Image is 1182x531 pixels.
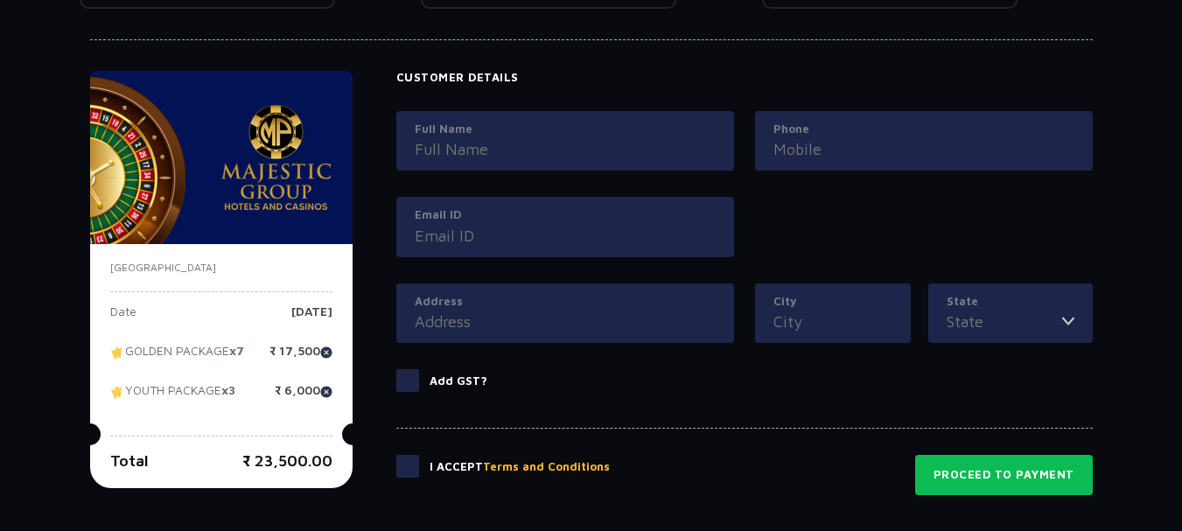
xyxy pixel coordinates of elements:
[110,345,244,371] p: GOLDEN PACKAGE
[415,121,716,138] label: Full Name
[110,449,149,472] p: Total
[947,293,1074,311] label: State
[269,345,332,371] p: ₹ 17,500
[110,345,125,360] img: tikcet
[110,305,136,332] p: Date
[415,310,716,333] input: Address
[221,383,235,398] strong: x3
[275,384,332,410] p: ₹ 6,000
[110,384,235,410] p: YOUTH PACKAGE
[773,310,892,333] input: City
[415,293,716,311] label: Address
[110,260,332,276] p: [GEOGRAPHIC_DATA]
[915,455,1093,495] button: Proceed to Payment
[110,384,125,400] img: tikcet
[415,206,716,224] label: Email ID
[229,344,244,359] strong: x7
[291,305,332,332] p: [DATE]
[1062,310,1074,333] img: toggler icon
[396,71,1093,85] h4: Customer Details
[947,310,1062,333] input: State
[415,224,716,248] input: Email ID
[773,293,892,311] label: City
[430,458,610,476] p: I Accept
[773,137,1074,161] input: Mobile
[90,71,353,244] img: majesticPride-banner
[773,121,1074,138] label: Phone
[483,458,610,476] button: Terms and Conditions
[242,449,332,472] p: ₹ 23,500.00
[415,137,716,161] input: Full Name
[430,373,487,390] p: Add GST?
